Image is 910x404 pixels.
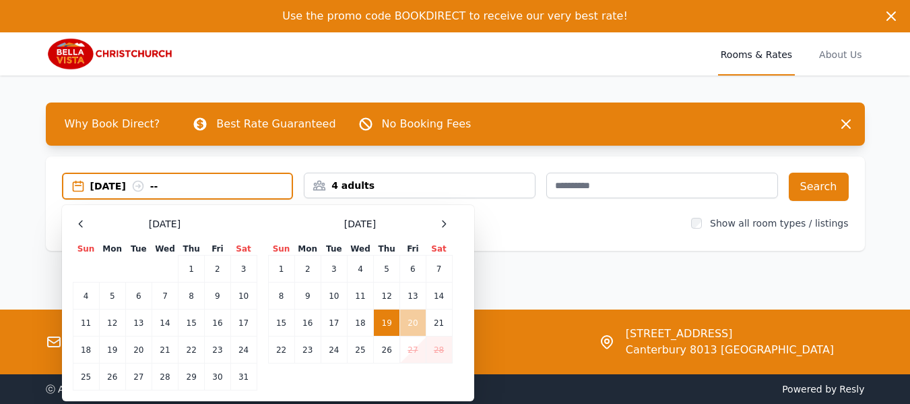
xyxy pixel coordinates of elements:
[268,243,294,256] th: Sun
[54,111,171,138] span: Why Book Direct?
[152,243,178,256] th: Wed
[73,243,99,256] th: Sun
[268,283,294,310] td: 8
[178,283,205,310] td: 8
[426,243,452,256] th: Sat
[125,337,152,364] td: 20
[46,384,252,395] span: ⓒ All Rights Reserved. [GEOGRAPHIC_DATA]
[321,310,347,337] td: 17
[178,256,205,283] td: 1
[321,283,347,310] td: 10
[426,283,452,310] td: 14
[152,364,178,391] td: 28
[99,243,125,256] th: Mon
[230,243,257,256] th: Sat
[400,283,426,310] td: 13
[321,256,347,283] td: 3
[230,283,257,310] td: 10
[321,243,347,256] th: Tue
[178,337,205,364] td: 22
[374,256,400,283] td: 5
[125,364,152,391] td: 27
[205,364,230,391] td: 30
[152,310,178,337] td: 14
[347,337,373,364] td: 25
[347,310,373,337] td: 18
[374,310,400,337] td: 19
[73,310,99,337] td: 11
[205,310,230,337] td: 16
[205,243,230,256] th: Fri
[718,32,795,76] a: Rooms & Rates
[347,256,373,283] td: 4
[461,382,865,396] span: Powered by
[230,364,257,391] td: 31
[125,310,152,337] td: 13
[400,337,426,364] td: 27
[374,337,400,364] td: 26
[816,32,864,76] a: About Us
[205,337,230,364] td: 23
[152,337,178,364] td: 21
[149,217,181,231] span: [DATE]
[205,256,230,283] td: 2
[178,243,205,256] th: Thu
[90,179,292,193] div: [DATE] --
[294,256,321,283] td: 2
[400,243,426,256] th: Fri
[99,364,125,391] td: 26
[125,243,152,256] th: Tue
[73,364,99,391] td: 25
[374,283,400,310] td: 12
[230,337,257,364] td: 24
[344,217,376,231] span: [DATE]
[347,283,373,310] td: 11
[268,310,294,337] td: 15
[426,337,452,364] td: 28
[294,243,321,256] th: Mon
[294,283,321,310] td: 9
[268,256,294,283] td: 1
[426,310,452,337] td: 21
[294,337,321,364] td: 23
[99,310,125,337] td: 12
[626,326,834,342] span: [STREET_ADDRESS]
[73,337,99,364] td: 18
[230,310,257,337] td: 17
[230,256,257,283] td: 3
[46,38,175,70] img: Bella Vista Christchurch
[382,116,472,132] p: No Booking Fees
[839,384,864,395] a: Resly
[626,342,834,358] span: Canterbury 8013 [GEOGRAPHIC_DATA]
[294,310,321,337] td: 16
[282,9,628,22] span: Use the promo code BOOKDIRECT to receive our very best rate!
[99,337,125,364] td: 19
[400,256,426,283] td: 6
[304,179,535,192] div: 4 adults
[125,283,152,310] td: 6
[178,310,205,337] td: 15
[73,283,99,310] td: 4
[268,337,294,364] td: 22
[789,173,849,201] button: Search
[178,364,205,391] td: 29
[99,283,125,310] td: 5
[321,337,347,364] td: 24
[710,218,848,229] label: Show all room types / listings
[205,283,230,310] td: 9
[426,256,452,283] td: 7
[374,243,400,256] th: Thu
[400,310,426,337] td: 20
[216,116,335,132] p: Best Rate Guaranteed
[347,243,373,256] th: Wed
[152,283,178,310] td: 7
